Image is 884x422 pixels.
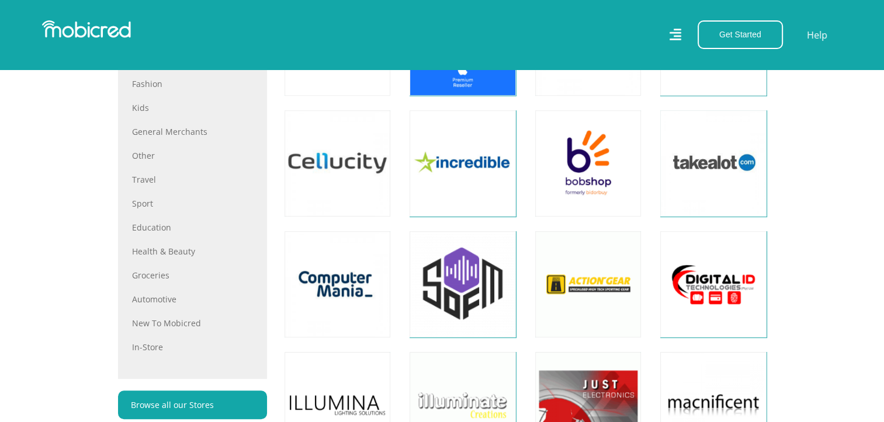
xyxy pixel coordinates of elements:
a: Travel [132,173,253,186]
a: Other [132,149,253,162]
a: In-store [132,341,253,353]
a: Sport [132,197,253,210]
a: Kids [132,102,253,114]
img: Mobicred [42,20,131,38]
a: General Merchants [132,125,253,138]
a: New to Mobicred [132,317,253,329]
a: Groceries [132,269,253,281]
a: Fashion [132,78,253,90]
a: Browse all our Stores [118,390,267,419]
button: Get Started [698,20,783,49]
a: Education [132,221,253,233]
a: Automotive [132,293,253,305]
a: Health & Beauty [132,245,253,257]
a: Help [806,27,828,43]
